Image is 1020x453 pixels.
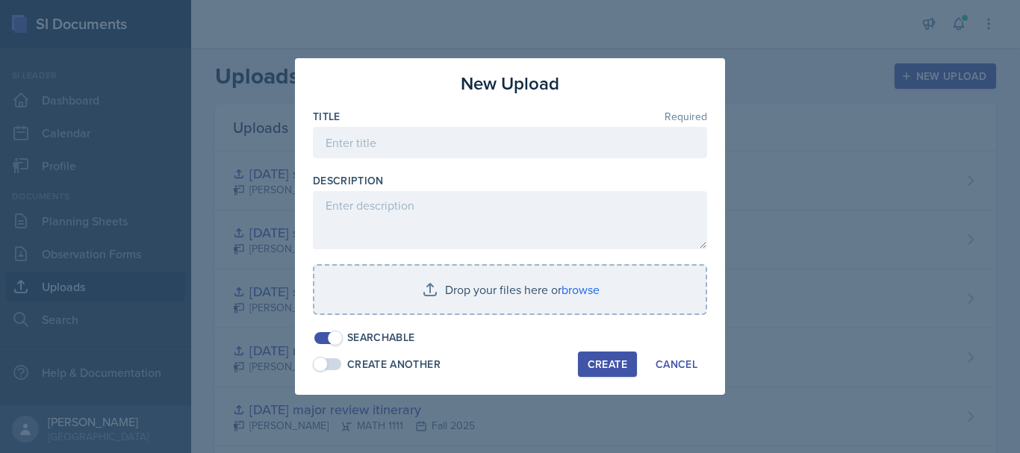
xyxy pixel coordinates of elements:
label: Title [313,109,340,124]
label: Description [313,173,384,188]
h3: New Upload [461,70,559,97]
input: Enter title [313,127,707,158]
span: Required [665,111,707,122]
button: Create [578,352,637,377]
div: Create Another [347,357,441,372]
button: Cancel [646,352,707,377]
div: Searchable [347,330,415,346]
div: Create [588,358,627,370]
div: Cancel [656,358,697,370]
